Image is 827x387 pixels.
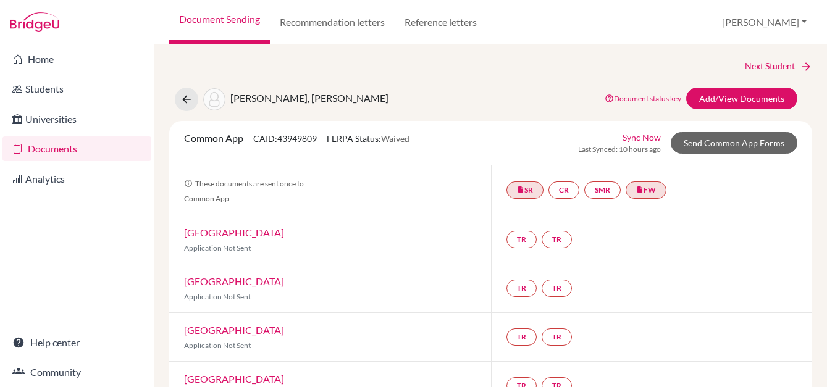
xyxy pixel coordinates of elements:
span: These documents are sent once to Common App [184,179,304,203]
a: [GEOGRAPHIC_DATA] [184,373,284,385]
span: Waived [381,133,409,144]
a: TR [506,328,537,346]
a: Next Student [745,59,812,73]
a: TR [542,280,572,297]
span: Common App [184,132,243,144]
a: Help center [2,330,151,355]
span: Application Not Sent [184,243,251,252]
span: FERPA Status: [327,133,409,144]
a: Home [2,47,151,72]
a: Documents [2,136,151,161]
span: Last Synced: 10 hours ago [578,144,661,155]
span: Application Not Sent [184,292,251,301]
a: Students [2,77,151,101]
a: [GEOGRAPHIC_DATA] [184,275,284,287]
img: Bridge-U [10,12,59,32]
button: [PERSON_NAME] [716,10,812,34]
a: Document status key [605,94,681,103]
a: Analytics [2,167,151,191]
span: Application Not Sent [184,341,251,350]
a: Community [2,360,151,385]
span: [PERSON_NAME], [PERSON_NAME] [230,92,388,104]
a: [GEOGRAPHIC_DATA] [184,324,284,336]
a: insert_drive_fileSR [506,181,544,199]
a: TR [506,231,537,248]
a: Universities [2,107,151,131]
a: TR [542,231,572,248]
a: [GEOGRAPHIC_DATA] [184,227,284,238]
a: TR [506,280,537,297]
span: CAID: 43949809 [253,133,317,144]
i: insert_drive_file [636,186,644,193]
i: insert_drive_file [517,186,524,193]
a: SMR [584,181,621,199]
a: Add/View Documents [686,88,797,109]
a: Send Common App Forms [671,132,797,154]
a: insert_drive_fileFW [626,181,666,199]
a: TR [542,328,572,346]
a: CR [548,181,579,199]
a: Sync Now [623,131,661,144]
